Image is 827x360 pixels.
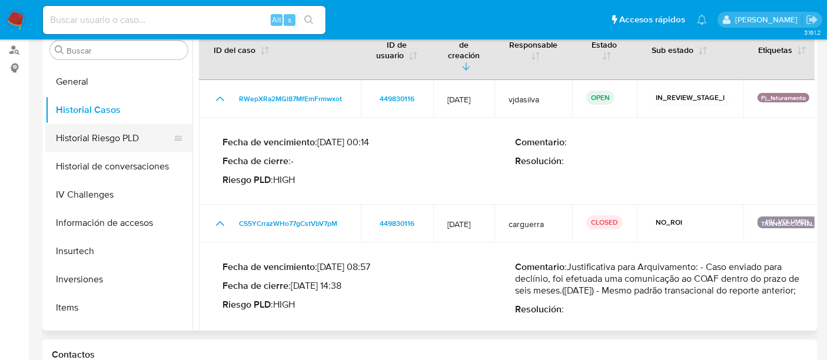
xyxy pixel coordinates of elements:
button: Historial Casos [45,96,192,124]
a: Notificaciones [697,15,707,25]
button: Inversiones [45,265,192,294]
button: Insurtech [45,237,192,265]
button: KYC [45,322,192,350]
button: Buscar [55,45,64,55]
span: Alt [272,14,281,25]
input: Buscar [67,45,183,56]
button: Información de accesos [45,209,192,237]
p: andrea.segurola@mercadolibre.com [735,14,802,25]
span: Accesos rápidos [619,14,685,26]
span: 3.161.2 [804,28,821,37]
span: s [288,14,291,25]
button: Historial de conversaciones [45,152,192,181]
a: Salir [806,14,818,26]
button: search-icon [297,12,321,28]
input: Buscar usuario o caso... [43,12,326,28]
button: IV Challenges [45,181,192,209]
button: General [45,68,192,96]
button: Historial Riesgo PLD [45,124,183,152]
button: Items [45,294,192,322]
